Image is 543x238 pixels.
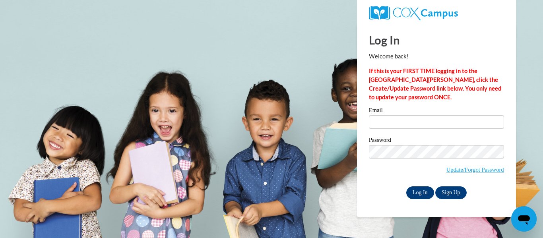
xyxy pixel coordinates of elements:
label: Email [369,107,504,115]
p: Welcome back! [369,52,504,61]
strong: If this is your FIRST TIME logging in to the [GEOGRAPHIC_DATA][PERSON_NAME], click the Create/Upd... [369,68,501,101]
label: Password [369,137,504,145]
a: Update/Forgot Password [446,166,504,173]
img: COX Campus [369,6,458,20]
input: Log In [406,186,434,199]
a: COX Campus [369,6,504,20]
h1: Log In [369,32,504,48]
iframe: Button to launch messaging window [511,206,537,232]
a: Sign Up [435,186,466,199]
